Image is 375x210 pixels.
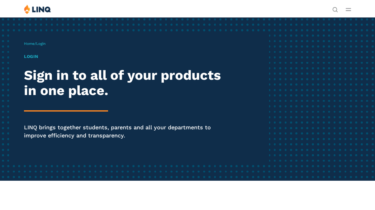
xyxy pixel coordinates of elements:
h1: Login [24,53,230,60]
p: LINQ brings together students, parents and all your departments to improve efficiency and transpa... [24,123,230,139]
span: / [24,41,45,46]
img: LINQ | K‑12 Software [24,4,51,14]
span: Login [36,41,45,46]
h2: Sign in to all of your products in one place. [24,68,230,99]
nav: Utility Navigation [332,4,338,12]
button: Open Main Menu [346,6,351,13]
a: Home [24,41,35,46]
button: Open Search Bar [332,6,338,12]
